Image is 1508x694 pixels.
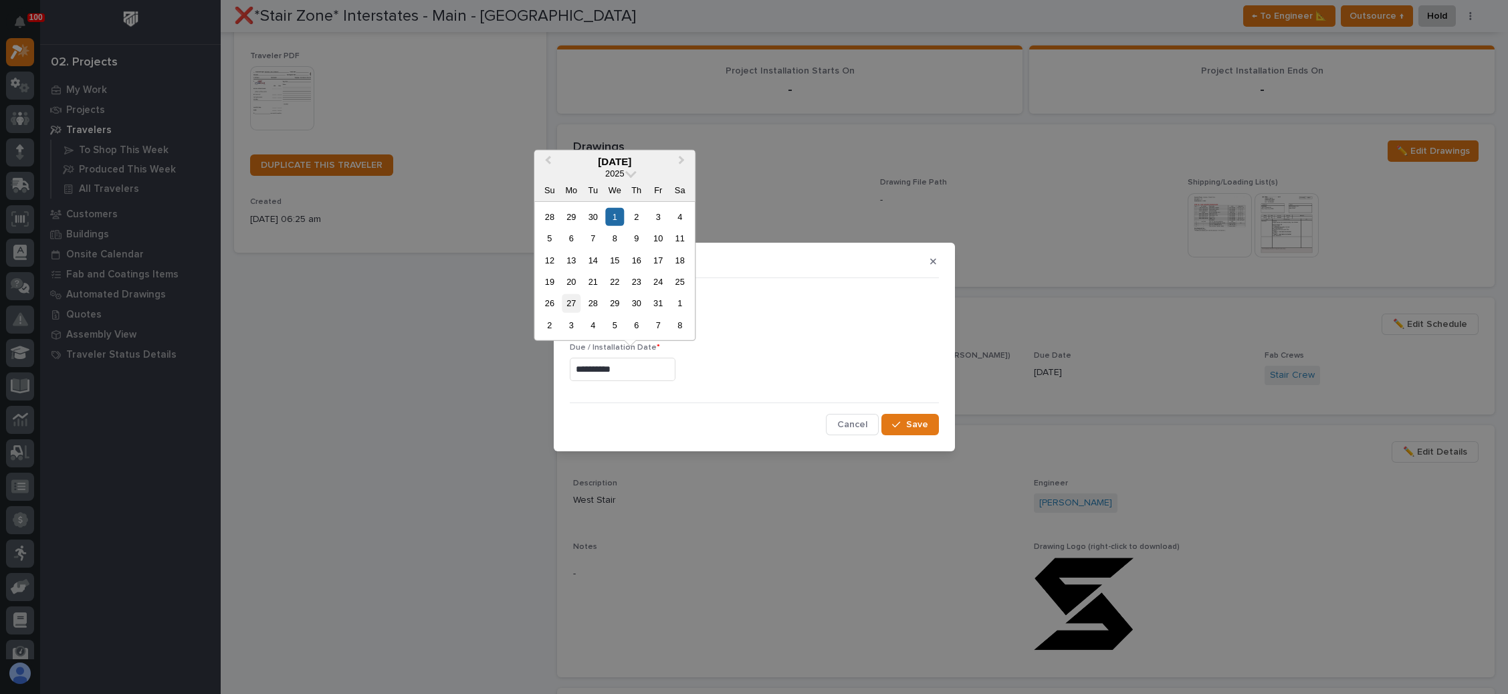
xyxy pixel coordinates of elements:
div: Choose Thursday, November 6th, 2025 [627,316,645,334]
div: Choose Monday, November 3rd, 2025 [562,316,580,334]
div: We [606,181,624,199]
div: Choose Tuesday, October 21st, 2025 [584,273,602,291]
div: Choose Wednesday, October 8th, 2025 [606,229,624,247]
div: Choose Wednesday, October 22nd, 2025 [606,273,624,291]
button: Previous Month [536,151,557,172]
div: Choose Tuesday, October 14th, 2025 [584,251,602,269]
div: Choose Saturday, November 8th, 2025 [671,316,689,334]
div: Choose Thursday, October 9th, 2025 [627,229,645,247]
div: Choose Saturday, October 25th, 2025 [671,273,689,291]
div: Choose Sunday, September 28th, 2025 [540,207,558,225]
div: Choose Friday, October 24th, 2025 [649,273,667,291]
div: Mo [562,181,580,199]
div: Tu [584,181,602,199]
div: Choose Saturday, October 4th, 2025 [671,207,689,225]
span: Cancel [837,419,867,431]
div: Choose Thursday, October 23rd, 2025 [627,273,645,291]
button: Cancel [826,414,879,435]
div: Choose Sunday, October 19th, 2025 [540,273,558,291]
div: Th [627,181,645,199]
div: Choose Saturday, October 11th, 2025 [671,229,689,247]
div: Choose Saturday, November 1st, 2025 [671,294,689,312]
div: Choose Saturday, October 18th, 2025 [671,251,689,269]
div: Choose Wednesday, October 15th, 2025 [606,251,624,269]
div: Choose Friday, October 17th, 2025 [649,251,667,269]
div: Choose Friday, November 7th, 2025 [649,316,667,334]
div: month 2025-10 [539,206,691,336]
div: Choose Thursday, October 16th, 2025 [627,251,645,269]
div: Choose Sunday, October 5th, 2025 [540,229,558,247]
div: Choose Friday, October 31st, 2025 [649,294,667,312]
div: Choose Wednesday, November 5th, 2025 [606,316,624,334]
button: Next Month [672,151,693,172]
div: Choose Monday, October 6th, 2025 [562,229,580,247]
div: Choose Monday, September 29th, 2025 [562,207,580,225]
div: [DATE] [534,155,695,167]
div: Choose Monday, October 27th, 2025 [562,294,580,312]
div: Choose Sunday, November 2nd, 2025 [540,316,558,334]
div: Choose Monday, October 13th, 2025 [562,251,580,269]
div: Choose Friday, October 3rd, 2025 [649,207,667,225]
div: Su [540,181,558,199]
button: Save [881,414,938,435]
div: Choose Thursday, October 30th, 2025 [627,294,645,312]
span: 2025 [605,168,624,179]
div: Sa [671,181,689,199]
div: Choose Monday, October 20th, 2025 [562,273,580,291]
div: Choose Sunday, October 26th, 2025 [540,294,558,312]
div: Choose Tuesday, October 7th, 2025 [584,229,602,247]
div: Choose Friday, October 10th, 2025 [649,229,667,247]
div: Choose Wednesday, October 29th, 2025 [606,294,624,312]
div: Choose Tuesday, November 4th, 2025 [584,316,602,334]
div: Choose Thursday, October 2nd, 2025 [627,207,645,225]
div: Choose Sunday, October 12th, 2025 [540,251,558,269]
span: Save [906,419,928,431]
div: Choose Wednesday, October 1st, 2025 [606,207,624,225]
div: Choose Tuesday, October 28th, 2025 [584,294,602,312]
div: Choose Tuesday, September 30th, 2025 [584,207,602,225]
div: Fr [649,181,667,199]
